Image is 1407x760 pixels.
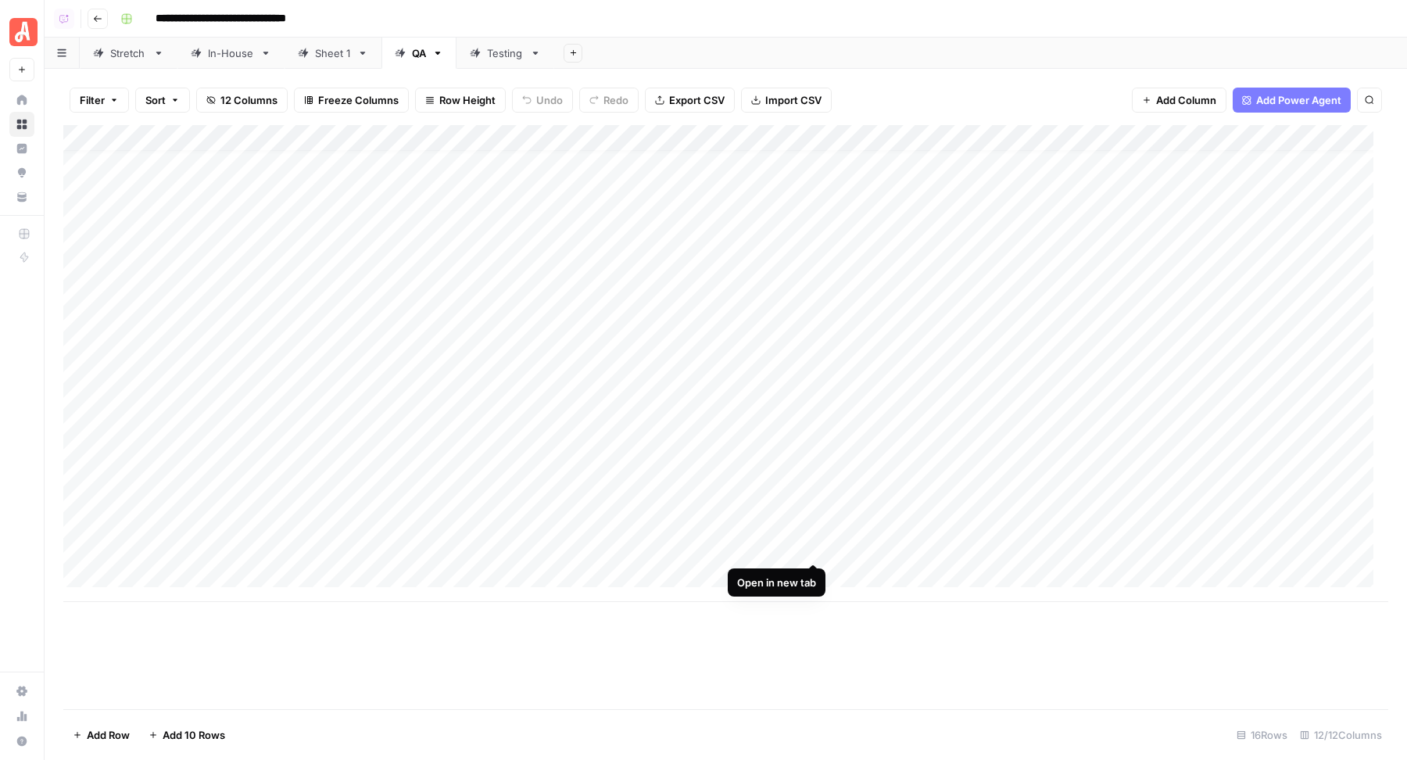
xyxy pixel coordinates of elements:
[9,136,34,161] a: Insights
[512,88,573,113] button: Undo
[80,38,177,69] a: Stretch
[645,88,735,113] button: Export CSV
[1256,92,1341,108] span: Add Power Agent
[9,18,38,46] img: Angi Logo
[9,729,34,754] button: Help + Support
[9,185,34,210] a: Your Data
[737,575,816,590] div: Open in new tab
[139,722,234,747] button: Add 10 Rows
[294,88,409,113] button: Freeze Columns
[1132,88,1226,113] button: Add Column
[1294,722,1388,747] div: 12/12 Columns
[603,92,628,108] span: Redo
[318,92,399,108] span: Freeze Columns
[9,88,34,113] a: Home
[110,45,147,61] div: Stretch
[135,88,190,113] button: Sort
[1230,722,1294,747] div: 16 Rows
[9,112,34,137] a: Browse
[63,722,139,747] button: Add Row
[381,38,456,69] a: QA
[163,727,225,743] span: Add 10 Rows
[9,704,34,729] a: Usage
[208,45,254,61] div: In-House
[9,679,34,704] a: Settings
[412,45,426,61] div: QA
[1233,88,1351,113] button: Add Power Agent
[145,92,166,108] span: Sort
[669,92,725,108] span: Export CSV
[765,92,822,108] span: Import CSV
[315,45,351,61] div: Sheet 1
[80,92,105,108] span: Filter
[1156,92,1216,108] span: Add Column
[579,88,639,113] button: Redo
[439,92,496,108] span: Row Height
[741,88,832,113] button: Import CSV
[487,45,524,61] div: Testing
[70,88,129,113] button: Filter
[9,13,34,52] button: Workspace: Angi
[415,88,506,113] button: Row Height
[87,727,130,743] span: Add Row
[177,38,285,69] a: In-House
[456,38,554,69] a: Testing
[9,160,34,185] a: Opportunities
[196,88,288,113] button: 12 Columns
[536,92,563,108] span: Undo
[220,92,277,108] span: 12 Columns
[285,38,381,69] a: Sheet 1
